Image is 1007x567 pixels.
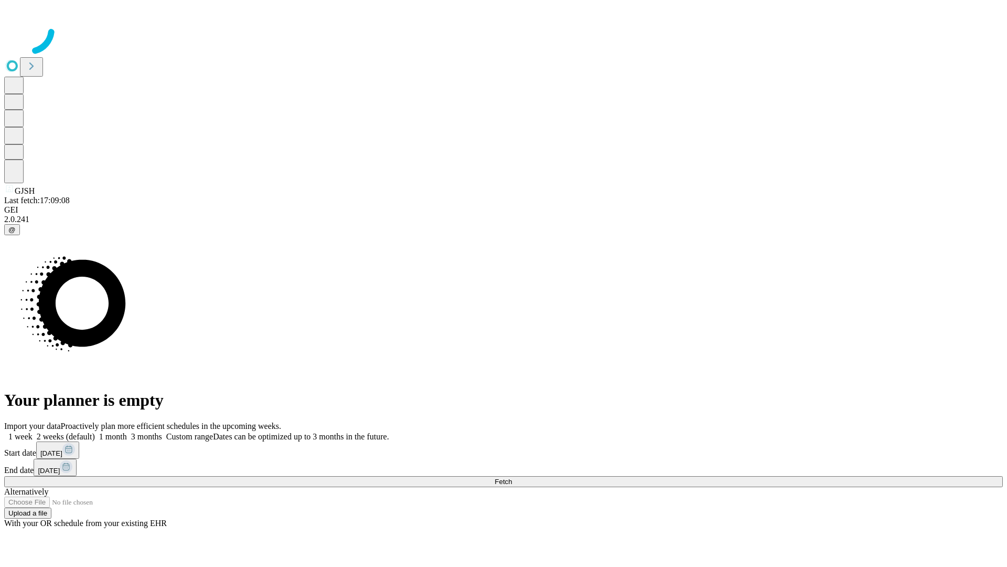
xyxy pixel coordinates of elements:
[4,391,1003,410] h1: Your planner is empty
[4,224,20,235] button: @
[4,205,1003,215] div: GEI
[166,432,213,441] span: Custom range
[8,432,33,441] span: 1 week
[40,449,62,457] span: [DATE]
[4,459,1003,476] div: End date
[495,478,512,486] span: Fetch
[4,422,61,430] span: Import your data
[38,467,60,475] span: [DATE]
[61,422,281,430] span: Proactively plan more efficient schedules in the upcoming weeks.
[4,442,1003,459] div: Start date
[4,196,70,205] span: Last fetch: 17:09:08
[36,442,79,459] button: [DATE]
[4,215,1003,224] div: 2.0.241
[4,487,48,496] span: Alternatively
[4,508,51,519] button: Upload a file
[8,226,16,234] span: @
[37,432,95,441] span: 2 weeks (default)
[99,432,127,441] span: 1 month
[4,519,167,528] span: With your OR schedule from your existing EHR
[131,432,162,441] span: 3 months
[213,432,389,441] span: Dates can be optimized up to 3 months in the future.
[34,459,77,476] button: [DATE]
[15,186,35,195] span: GJSH
[4,476,1003,487] button: Fetch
